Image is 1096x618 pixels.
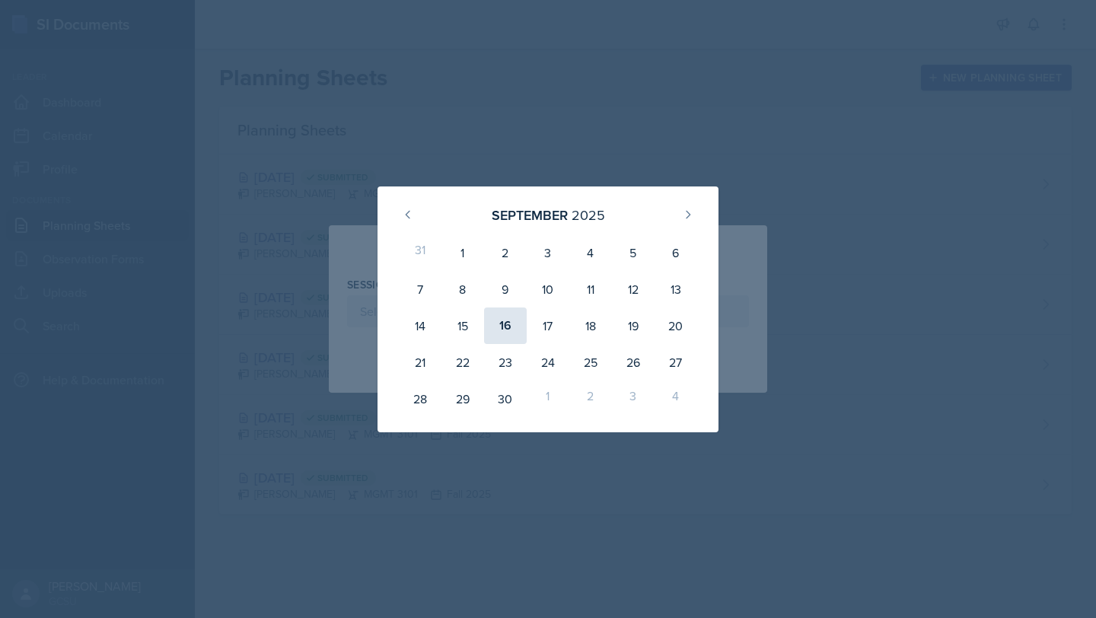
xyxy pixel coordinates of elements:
div: 17 [527,307,569,344]
div: 4 [655,381,697,417]
div: 27 [655,344,697,381]
div: 29 [441,381,484,417]
div: 19 [612,307,655,344]
div: 28 [399,381,441,417]
div: 3 [527,234,569,271]
div: 8 [441,271,484,307]
div: 21 [399,344,441,381]
div: 2 [569,381,612,417]
div: 14 [399,307,441,344]
div: 20 [655,307,697,344]
div: 10 [527,271,569,307]
div: 5 [612,234,655,271]
div: 1 [527,381,569,417]
div: 2 [484,234,527,271]
div: 18 [569,307,612,344]
div: 2025 [572,205,605,225]
div: 1 [441,234,484,271]
div: 31 [399,234,441,271]
div: 23 [484,344,527,381]
div: 4 [569,234,612,271]
div: 30 [484,381,527,417]
div: 25 [569,344,612,381]
div: 9 [484,271,527,307]
div: 16 [484,307,527,344]
div: 13 [655,271,697,307]
div: 26 [612,344,655,381]
div: 6 [655,234,697,271]
div: 15 [441,307,484,344]
div: 7 [399,271,441,307]
div: September [492,205,568,225]
div: 11 [569,271,612,307]
div: 12 [612,271,655,307]
div: 22 [441,344,484,381]
div: 24 [527,344,569,381]
div: 3 [612,381,655,417]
